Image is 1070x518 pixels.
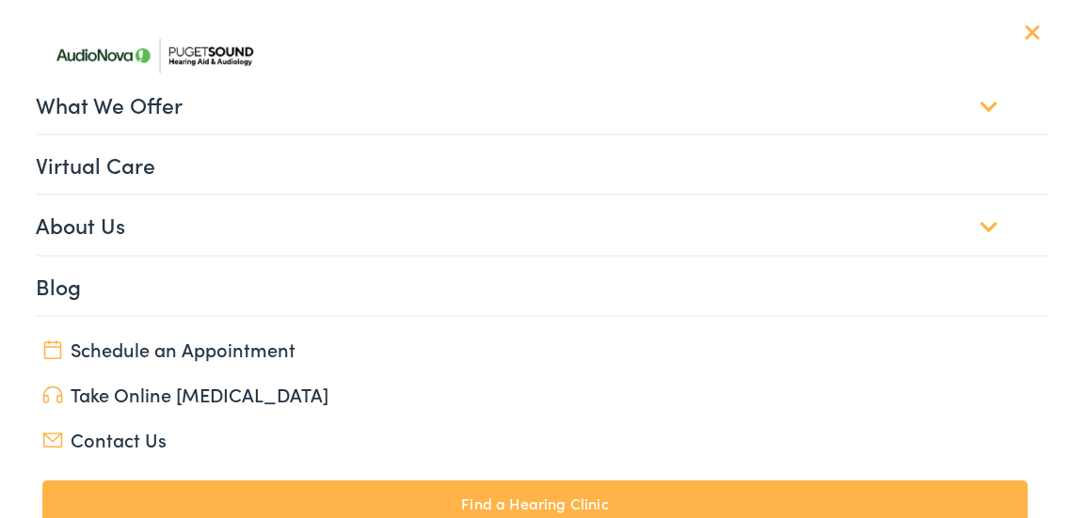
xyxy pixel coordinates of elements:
a: Blog [36,257,1049,315]
img: utility icon [42,340,63,359]
a: What We Offer [36,75,1049,133]
a: Contact Us [42,426,1029,452]
img: utility icon [42,432,63,447]
a: Virtual Care [36,135,1049,194]
img: utility icon [42,386,63,404]
a: Take Online [MEDICAL_DATA] [42,381,1029,407]
a: About Us [36,196,1049,254]
a: Schedule an Appointment [42,336,1029,362]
